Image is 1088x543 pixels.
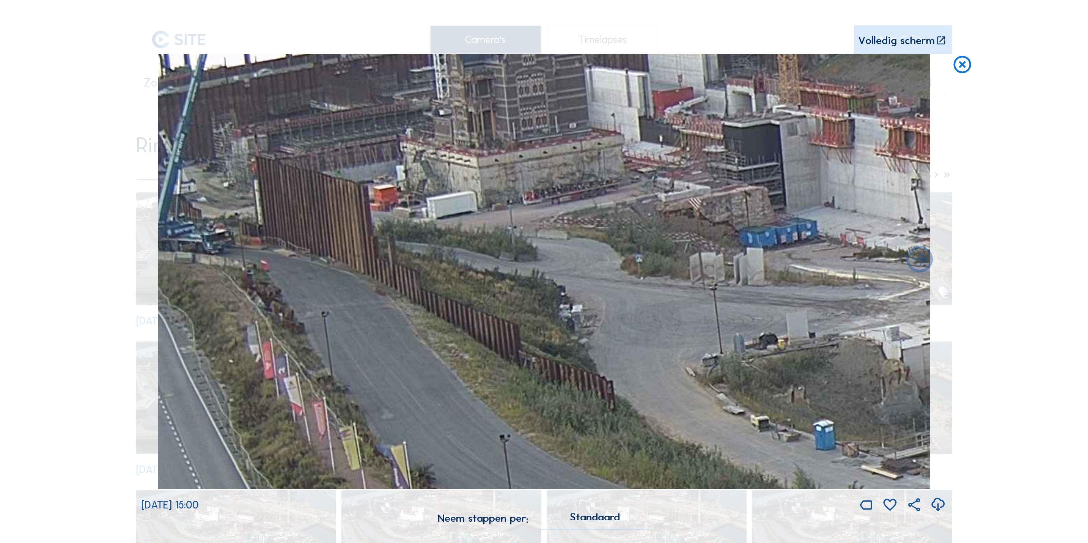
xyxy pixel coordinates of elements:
img: Image [158,54,930,489]
i: Back [904,244,935,276]
div: Standaard [570,513,620,520]
div: Volledig scherm [858,35,935,46]
div: Standaard [539,513,651,529]
div: Neem stappen per: [438,513,528,524]
span: [DATE] 15:00 [142,498,199,511]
